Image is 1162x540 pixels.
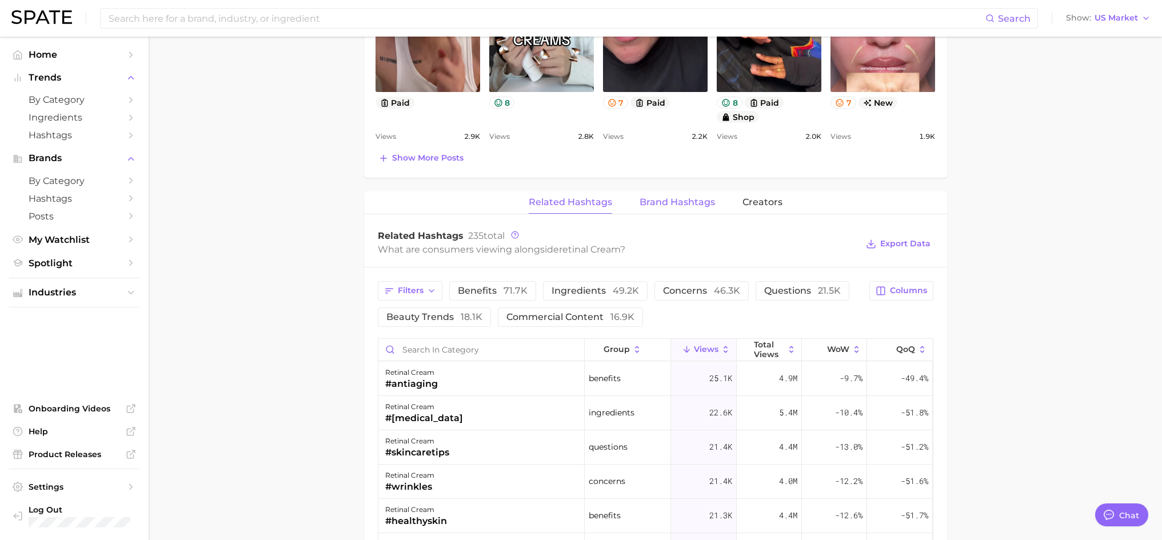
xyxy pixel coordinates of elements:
[779,509,797,522] span: 4.4m
[589,371,621,385] span: benefits
[694,345,718,354] span: Views
[9,478,139,495] a: Settings
[378,465,933,499] button: retinal cream#wrinklesconcerns21.4k4.0m-12.2%-51.6%
[9,501,139,531] a: Log out. Currently logged in with e-mail farnell.ar@pg.com.
[835,474,862,488] span: -12.2%
[830,97,856,109] button: 7
[858,97,898,109] span: new
[901,509,928,522] span: -51.7%
[376,97,415,109] button: paid
[9,91,139,109] a: by Category
[589,440,628,454] span: questions
[717,97,742,109] button: 8
[901,406,928,419] span: -51.8%
[709,406,732,419] span: 22.6k
[1063,11,1153,26] button: ShowUS Market
[29,287,120,298] span: Industries
[385,400,463,414] div: retinal cream
[29,153,120,163] span: Brands
[880,239,931,249] span: Export Data
[9,150,139,167] button: Brands
[378,281,442,301] button: Filters
[863,236,933,252] button: Export Data
[385,503,447,517] div: retinal cream
[378,339,584,361] input: Search in category
[29,258,120,269] span: Spotlight
[830,130,851,143] span: Views
[9,231,139,249] a: My Watchlist
[901,371,928,385] span: -49.4%
[378,430,933,465] button: retinal cream#skincaretipsquestions21.4k4.4m-13.0%-51.2%
[107,9,985,28] input: Search here for a brand, industry, or ingredient
[385,377,438,391] div: #antiaging
[385,366,438,379] div: retinal cream
[818,285,841,296] span: 21.5k
[552,286,639,295] span: ingredients
[9,172,139,190] a: by Category
[9,254,139,272] a: Spotlight
[745,97,784,109] button: paid
[29,193,120,204] span: Hashtags
[589,474,625,488] span: concerns
[901,440,928,454] span: -51.2%
[630,97,670,109] button: paid
[29,49,120,60] span: Home
[378,242,858,257] div: What are consumers viewing alongside ?
[461,311,482,322] span: 18.1k
[764,286,841,295] span: questions
[9,190,139,207] a: Hashtags
[378,396,933,430] button: retinal cream#[MEDICAL_DATA]ingredients22.6k5.4m-10.4%-51.8%
[489,130,510,143] span: Views
[9,423,139,440] a: Help
[671,339,736,361] button: Views
[11,10,72,24] img: SPATE
[9,126,139,144] a: Hashtags
[29,482,120,492] span: Settings
[919,130,935,143] span: 1.9k
[29,175,120,186] span: by Category
[29,449,120,459] span: Product Releases
[489,97,515,109] button: 8
[506,313,634,322] span: commercial content
[385,480,434,494] div: #wrinkles
[376,130,396,143] span: Views
[29,403,120,414] span: Onboarding Videos
[9,284,139,301] button: Industries
[468,230,505,241] span: total
[709,474,732,488] span: 21.4k
[378,362,933,396] button: retinal cream#antiagingbenefits25.1k4.9m-9.7%-49.4%
[578,130,594,143] span: 2.8k
[29,426,120,437] span: Help
[9,446,139,463] a: Product Releases
[504,285,528,296] span: 71.7k
[754,340,784,358] span: Total Views
[805,130,821,143] span: 2.0k
[867,339,932,361] button: QoQ
[603,130,624,143] span: Views
[9,109,139,126] a: Ingredients
[742,197,782,207] span: Creators
[468,230,484,241] span: 235
[29,73,120,83] span: Trends
[640,197,715,207] span: Brand Hashtags
[714,285,740,296] span: 46.3k
[29,234,120,245] span: My Watchlist
[901,474,928,488] span: -51.6%
[709,440,732,454] span: 21.4k
[835,406,862,419] span: -10.4%
[1066,15,1091,21] span: Show
[603,97,629,109] button: 7
[779,474,797,488] span: 4.0m
[385,411,463,425] div: #[MEDICAL_DATA]
[589,406,634,419] span: ingredients
[29,211,120,222] span: Posts
[717,111,759,123] button: shop
[585,339,672,361] button: group
[610,311,634,322] span: 16.9k
[29,130,120,141] span: Hashtags
[604,345,630,354] span: group
[386,313,482,322] span: beauty trends
[998,13,1031,24] span: Search
[9,46,139,63] a: Home
[869,281,933,301] button: Columns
